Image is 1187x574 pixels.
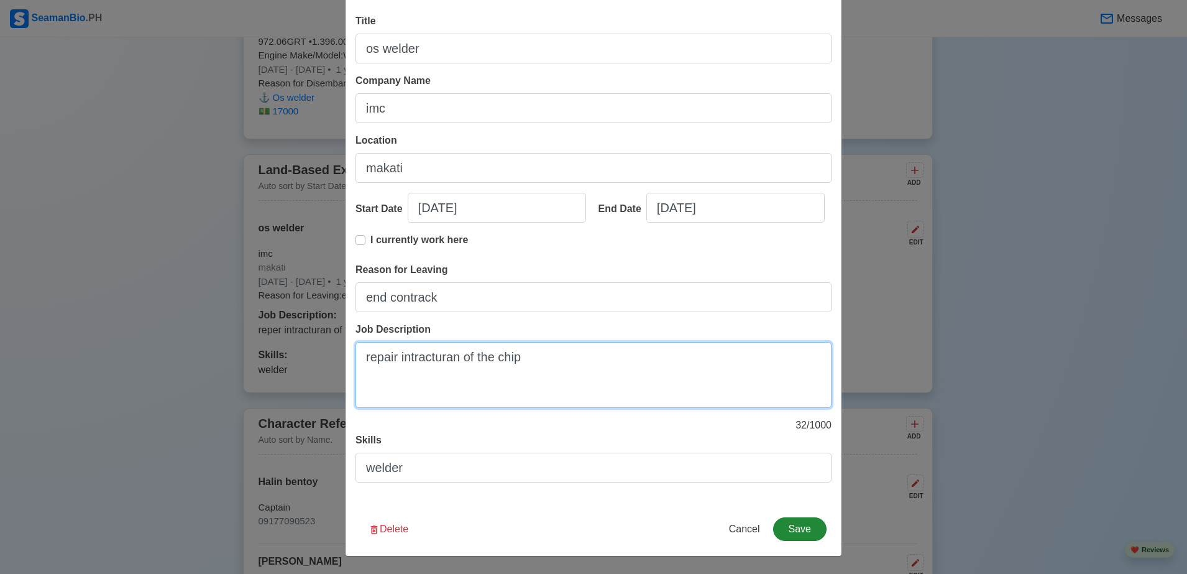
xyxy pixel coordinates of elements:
[355,342,832,408] textarea: repair intracturan of the chip
[355,93,832,123] input: Ex: Global Gateway
[355,282,832,312] input: Your reason for leaving...
[355,135,397,146] span: Location
[355,153,832,183] input: Ex: Manila
[598,201,646,216] div: End Date
[370,233,468,248] p: I currently work here
[355,418,832,433] p: 32 / 1000
[355,435,382,445] span: Skills
[355,75,431,86] span: Company Name
[729,524,760,534] span: Cancel
[355,453,832,483] input: Write your skills here...
[721,517,768,541] button: Cancel
[355,34,832,63] input: Ex: Third Officer
[355,322,431,337] label: Job Description
[355,264,447,275] span: Reason for Leaving
[355,16,376,26] span: Title
[355,201,408,216] div: Start Date
[773,517,827,541] button: Save
[360,517,416,541] button: Delete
